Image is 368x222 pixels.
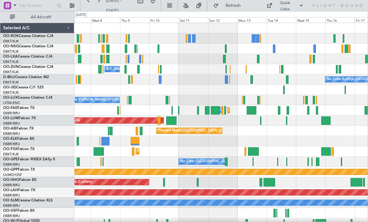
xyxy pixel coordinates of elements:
[3,121,20,126] a: EBBR/BRU
[3,214,20,218] a: EBBR/BRU
[3,203,20,208] a: EBBR/BRU
[3,193,20,198] a: EBBR/BRU
[3,34,19,38] span: OO-ROK
[19,1,55,10] input: Trip Number
[76,12,86,18] div: [DATE]
[179,17,208,23] div: Sat 11
[3,96,18,100] span: OO-LUX
[3,55,18,59] span: OO-LXA
[158,126,256,135] div: Planned Maint [GEOGRAPHIC_DATA] ([GEOGRAPHIC_DATA])
[3,49,19,54] a: EBKT/KJK
[3,152,19,157] a: EBKT/KJK
[3,162,20,167] a: EBBR/BRU
[7,12,68,22] button: All Aircraft
[3,59,19,64] a: EBKT/KJK
[3,34,53,38] a: OO-ROKCessna Citation CJ4
[3,65,53,69] a: OO-ZUNCessna Citation CJ4
[3,111,20,116] a: EBBR/BRU
[3,39,19,44] a: EBKT/KJK
[3,101,20,105] a: LFSN/ENC
[3,147,17,151] span: OO-FSX
[3,86,16,89] span: OO-JID
[3,75,15,79] span: D-IBLU
[3,199,53,202] a: OO-SLMCessna Citation XLS
[3,137,17,141] span: OO-ELK
[16,15,66,19] span: All Aircraft
[3,209,17,213] span: OO-VSF
[3,178,36,182] a: OO-HHOFalcon 8X
[220,3,246,8] span: Refresh
[3,55,52,59] a: OO-LXACessna Citation CJ4
[3,178,19,182] span: OO-HHO
[3,45,19,48] span: OO-NSG
[3,168,18,172] span: OO-GPP
[3,142,20,146] a: EBBR/BRU
[264,1,307,11] button: Quick Links
[229,106,284,115] div: Planned Maint Melsbroek Air Base
[180,157,285,166] div: No Crew [GEOGRAPHIC_DATA] ([GEOGRAPHIC_DATA] National)
[3,80,19,85] a: EBKT/KJK
[3,127,34,130] a: OO-AIEFalcon 7X
[296,17,325,23] div: Wed 15
[3,90,19,95] a: EBKT/KJK
[3,86,44,89] a: OO-JIDCessna CJ1 525
[3,188,35,192] a: OO-LAHFalcon 7X
[3,106,17,110] span: OO-FAE
[3,70,19,74] a: EBKT/KJK
[120,17,149,23] div: Thu 9
[63,95,138,105] div: No Crew [PERSON_NAME] ([PERSON_NAME])
[106,64,206,74] div: A/C Unavailable [GEOGRAPHIC_DATA]-[GEOGRAPHIC_DATA]
[3,158,55,161] a: OO-GPEFalcon 900EX EASy II
[3,172,22,177] a: UUMO/OSF
[3,168,35,172] a: OO-GPPFalcon 7X
[3,75,49,79] a: D-IBLUCessna Citation M2
[3,199,18,202] span: OO-SLM
[325,17,355,23] div: Thu 16
[267,17,296,23] div: Tue 14
[3,183,20,187] a: EBBR/BRU
[211,1,248,11] button: Refresh
[138,147,210,156] div: Planned Maint Kortrijk-[GEOGRAPHIC_DATA]
[3,127,17,130] span: OO-AIE
[61,17,91,23] div: Tue 7
[3,131,20,136] a: EBBR/BRU
[3,158,18,161] span: OO-GPE
[3,116,19,120] span: OO-LUM
[3,209,35,213] a: OO-VSFFalcon 8X
[3,116,36,120] a: OO-LUMFalcon 7X
[91,17,120,23] div: Wed 8
[3,188,18,192] span: OO-LAH
[3,65,19,69] span: OO-ZUN
[237,17,267,23] div: Mon 13
[3,137,34,141] a: OO-ELKFalcon 8X
[3,147,35,151] a: OO-FSXFalcon 7X
[3,96,52,100] a: OO-LUXCessna Citation CJ4
[3,106,35,110] a: OO-FAEFalcon 7X
[3,45,53,48] a: OO-NSGCessna Citation CJ4
[149,17,179,23] div: Fri 10
[208,17,237,23] div: Sun 12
